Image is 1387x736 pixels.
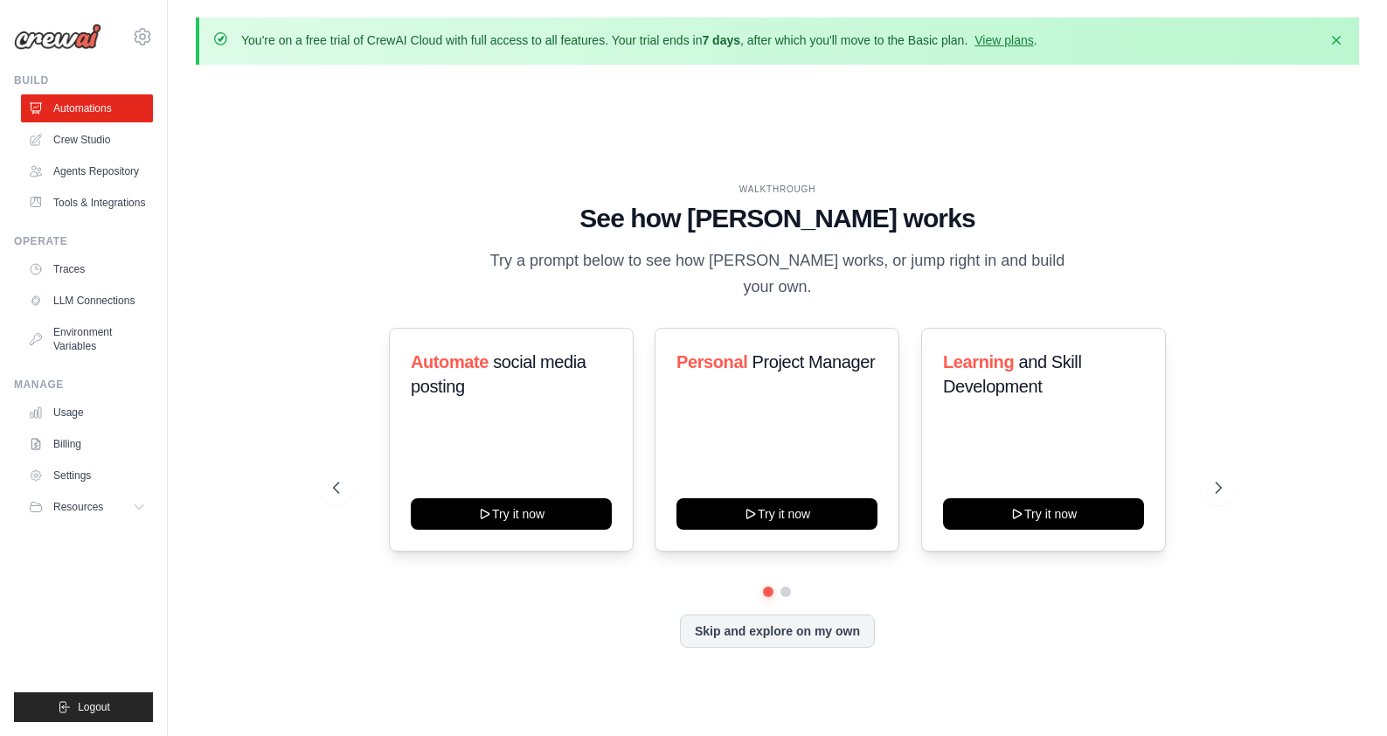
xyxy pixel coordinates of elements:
a: Tools & Integrations [21,189,153,217]
button: Try it now [676,498,877,530]
span: Learning [943,352,1014,371]
a: View plans [974,33,1033,47]
div: WALKTHROUGH [333,183,1222,196]
span: and Skill Development [943,352,1081,396]
h1: See how [PERSON_NAME] works [333,203,1222,234]
a: Traces [21,255,153,283]
button: Logout [14,692,153,722]
a: Billing [21,430,153,458]
a: Usage [21,399,153,427]
img: Logo [14,24,101,50]
a: Settings [21,462,153,490]
span: Automate [411,352,489,371]
button: Resources [21,493,153,521]
strong: 7 days [702,33,740,47]
a: Automations [21,94,153,122]
div: Operate [14,234,153,248]
a: LLM Connections [21,287,153,315]
span: Personal [676,352,747,371]
p: Try a prompt below to see how [PERSON_NAME] works, or jump right in and build your own. [483,248,1071,300]
span: Logout [78,700,110,714]
a: Environment Variables [21,318,153,360]
div: Build [14,73,153,87]
a: Agents Repository [21,157,153,185]
p: You're on a free trial of CrewAI Cloud with full access to all features. Your trial ends in , aft... [241,31,1037,49]
span: Project Manager [752,352,876,371]
button: Try it now [411,498,612,530]
span: Resources [53,500,103,514]
button: Try it now [943,498,1144,530]
a: Crew Studio [21,126,153,154]
span: social media posting [411,352,586,396]
div: Manage [14,378,153,392]
button: Skip and explore on my own [680,614,875,648]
